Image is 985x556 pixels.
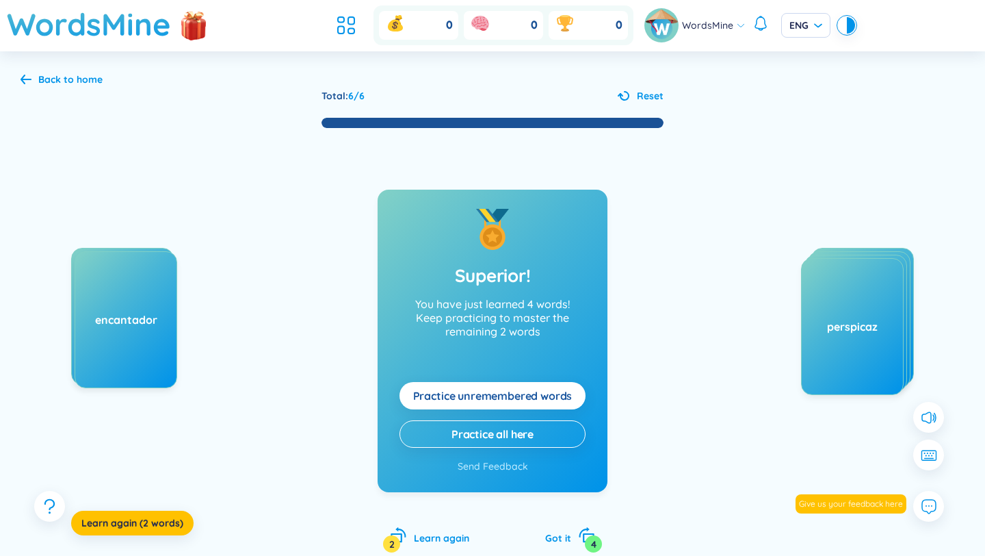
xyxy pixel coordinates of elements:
[72,309,173,324] div: brillante
[531,18,538,33] span: 0
[321,90,348,102] span: Total :
[383,535,400,553] div: 2
[545,532,571,544] span: Got it
[399,420,586,448] button: Practice all here
[399,297,586,349] p: You have just learned 4 words!
[458,459,528,474] button: Send Feedback
[802,319,903,334] div: perspicaz
[682,18,733,33] span: WordsMine
[390,527,407,544] span: rotate-left
[348,90,365,102] span: 6 / 6
[451,427,534,442] span: Practice all here
[75,312,176,327] div: encantador
[446,18,453,33] span: 0
[180,5,207,46] img: flashSalesIcon.a7f4f837.png
[644,8,679,42] img: avatar
[399,311,586,338] p: Keep practicing to master the remaining 2 words
[21,75,103,87] a: Back to home
[789,18,822,32] span: ENG
[399,382,586,409] button: Practice unremembered words
[414,532,469,544] span: Learn again
[472,209,513,250] img: Good job!
[34,491,65,522] button: question
[41,498,58,515] span: question
[585,535,602,553] div: 4
[81,516,183,530] span: Learn again (2 words)
[618,88,664,103] button: Reset
[616,18,622,33] span: 0
[38,72,103,87] div: Back to home
[578,527,595,544] span: rotate-right
[71,511,194,535] button: Learn again (2 words)
[413,388,573,403] span: Practice unremembered words
[644,8,682,42] a: avatar
[455,264,531,288] h2: Superior!
[637,88,664,103] span: Reset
